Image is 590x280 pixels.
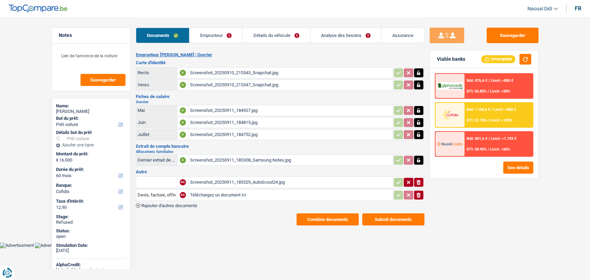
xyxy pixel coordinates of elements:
[481,55,515,63] div: Incomplete
[190,117,391,128] div: Screenshot_20250911_184815.jpg
[490,147,510,152] span: Limit: <60%
[56,143,126,147] div: Ajouter une ligne
[437,82,463,90] img: AlphaCredit
[138,132,176,137] div: Juillet
[180,82,186,88] div: A
[136,60,424,65] h3: Carte d'identité
[190,155,391,165] div: Screenshot_20250911_185308_Samsung Notes.jpg
[490,89,510,94] span: Limit: <50%
[136,144,424,148] h3: Extrait de compte bancaire
[467,118,487,123] span: DTI: 51.18%
[136,28,189,43] a: Documents
[59,32,123,38] h5: Notes
[488,118,489,123] span: /
[136,203,197,208] button: Rajouter d'autres documents
[503,162,533,174] button: See details
[437,137,463,150] img: Record Credits
[138,82,176,87] div: Verso
[56,130,126,135] div: Détails but du prêt
[467,78,487,83] span: NAI: 876,6 €
[136,170,424,174] h3: Autre
[56,214,126,220] div: Stage:
[243,28,310,43] a: Détails du véhicule
[56,109,126,114] div: [PERSON_NAME]
[362,213,424,225] button: Submit documents
[56,116,125,121] label: But du prêt:
[56,262,126,268] div: AlphaCredit:
[487,28,539,43] button: Sauvegarder
[190,105,391,116] div: Screenshot_20250911_184927.jpg
[136,52,424,58] h2: Emprunteur [PERSON_NAME] | Ouvrier
[467,136,487,141] span: NAI: 801,6 €
[467,147,487,152] span: DTI: 58.95%
[190,68,391,78] div: Screenshot_20250910_215343_Snapchat.jpg
[437,108,463,121] img: Cofidis
[490,118,512,123] span: Limit: <100%
[90,78,116,82] span: Sauvegarder
[136,100,424,104] h2: Ouvrier
[56,234,126,239] div: open
[180,119,186,126] div: A
[437,56,465,62] div: Viable banks
[180,179,186,185] div: NA
[56,151,125,157] label: Montant du prêt:
[180,70,186,76] div: A
[56,157,58,163] span: €
[35,243,69,248] img: Advertisement
[297,213,359,225] button: Combine documents
[56,183,125,188] label: Banque:
[189,28,242,43] a: Emprunteur
[141,203,197,208] span: Rajouter d'autres documents
[180,192,186,198] div: NA
[382,28,424,43] a: Assurance
[491,78,513,83] span: Limit: >850 €
[488,89,489,94] span: /
[190,177,391,187] div: Screenshot_20250911_185529_AutoScout24.jpg
[527,6,552,12] span: Naoual Didi
[136,150,424,154] h2: Allocations familiales
[138,157,176,163] div: Dernier extrait de compte pour vos allocations familiales
[9,4,67,13] img: TopCompare Logo
[488,136,490,141] span: /
[494,107,516,112] span: Limit: >800 €
[522,3,558,15] a: Naoual Didi
[56,243,126,248] div: Simulation Date:
[56,199,125,204] label: Taux d'intérêt:
[575,5,581,12] div: fr
[491,107,493,112] span: /
[138,120,176,125] div: Juin
[467,107,490,112] span: NAI: 1 100,8 €
[56,220,126,225] div: Refused
[56,167,125,172] label: Durée du prêt:
[190,80,391,90] div: Screenshot_20250910_215347_Snapchat.jpg
[56,267,126,273] div: Not eligible for submission
[491,136,516,141] span: Limit: >1.193 €
[488,147,489,152] span: /
[81,74,125,86] button: Sauvegarder
[467,89,487,94] span: DTI: 56.85%
[310,28,381,43] a: Analyse des besoins
[180,157,186,163] div: A
[56,103,126,109] div: Name:
[56,228,126,234] div: Status:
[180,132,186,138] div: A
[180,107,186,114] div: A
[56,248,126,253] div: [DATE]
[138,108,176,113] div: Mai
[136,94,424,99] h3: Fiches de salaire
[138,70,176,75] div: Recto
[190,129,391,140] div: Screenshot_20250911_184752.jpg
[488,78,490,83] span: /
